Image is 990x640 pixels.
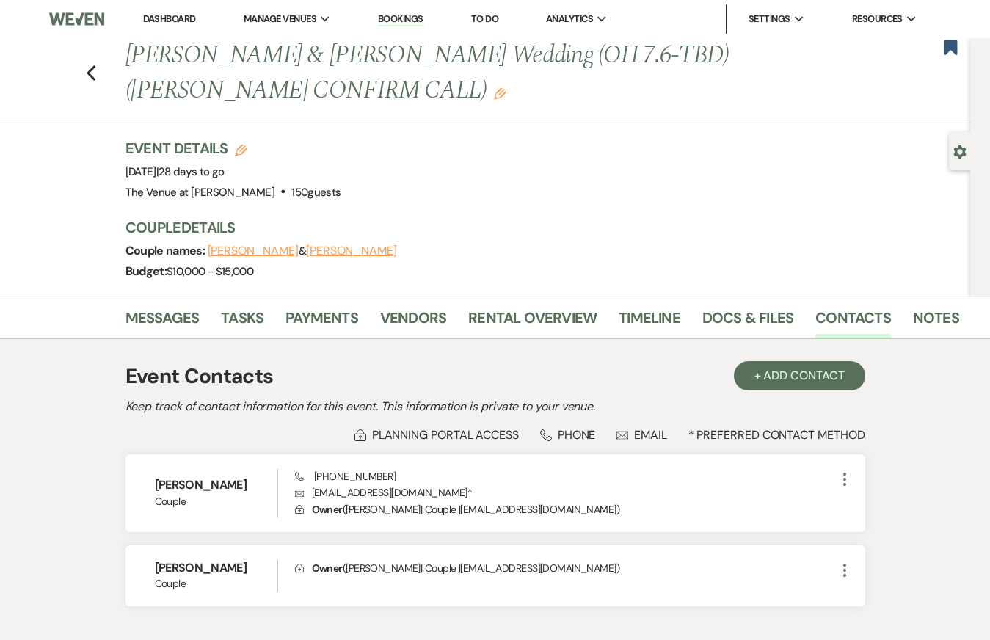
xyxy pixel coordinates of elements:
[156,164,225,179] span: |
[815,306,891,338] a: Contacts
[295,470,396,483] span: [PHONE_NUMBER]
[125,427,865,443] div: * Preferred Contact Method
[468,306,597,338] a: Rental Overview
[244,12,316,26] span: Manage Venues
[208,245,299,257] button: [PERSON_NAME]
[155,477,277,493] h6: [PERSON_NAME]
[546,12,593,26] span: Analytics
[125,243,208,258] span: Couple names:
[155,560,277,576] h6: [PERSON_NAME]
[540,427,596,443] div: Phone
[378,12,423,26] a: Bookings
[125,263,167,279] span: Budget:
[734,361,865,390] button: + Add Contact
[125,185,274,200] span: The Venue at [PERSON_NAME]
[155,494,277,509] span: Couple
[312,503,343,516] span: Owner
[616,427,667,443] div: Email
[49,4,104,34] img: Weven Logo
[619,306,680,338] a: Timeline
[380,306,446,338] a: Vendors
[953,144,967,158] button: Open lead details
[125,138,341,159] h3: Event Details
[749,12,790,26] span: Settings
[702,306,793,338] a: Docs & Files
[167,264,253,279] span: $10,000 - $15,000
[143,12,196,25] a: Dashboard
[494,87,506,100] button: Edit
[291,185,341,200] span: 150 guests
[208,244,397,258] span: &
[471,12,498,25] a: To Do
[312,561,343,575] span: Owner
[295,501,836,517] p: ( [PERSON_NAME] | Couple | [EMAIL_ADDRESS][DOMAIN_NAME] )
[125,361,274,392] h1: Event Contacts
[306,245,397,257] button: [PERSON_NAME]
[295,560,836,576] p: ( [PERSON_NAME] | Couple | [EMAIL_ADDRESS][DOMAIN_NAME] )
[125,38,783,108] h1: [PERSON_NAME] & [PERSON_NAME] Wedding (OH 7.6-TBD) ([PERSON_NAME] CONFIRM CALL)
[155,576,277,592] span: Couple
[125,217,947,238] h3: Couple Details
[354,427,519,443] div: Planning Portal Access
[125,164,225,179] span: [DATE]
[221,306,263,338] a: Tasks
[852,12,903,26] span: Resources
[125,398,865,415] h2: Keep track of contact information for this event. This information is private to your venue.
[125,306,200,338] a: Messages
[295,484,836,501] p: [EMAIL_ADDRESS][DOMAIN_NAME] *
[285,306,358,338] a: Payments
[159,164,225,179] span: 28 days to go
[913,306,959,338] a: Notes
